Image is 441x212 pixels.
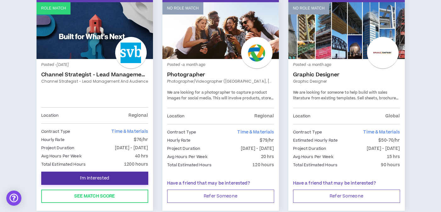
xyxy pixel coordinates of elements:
[237,129,274,135] span: Time & Materials
[128,112,148,119] p: Regional
[41,128,71,135] p: Contract Type
[293,145,326,152] p: Project Duration
[37,2,153,59] a: Role Match
[167,129,196,136] p: Contract Type
[293,180,400,187] p: Have a friend that may be interested?
[167,79,274,84] a: Photographer/Videographer ([GEOGRAPHIC_DATA], [GEOGRAPHIC_DATA])
[41,112,59,119] p: Location
[6,191,21,206] div: Open Intercom Messenger
[293,113,311,120] p: Location
[41,136,65,143] p: Hourly Rate
[162,2,279,59] a: No Role Match
[293,72,400,78] a: Graphic Designer
[124,161,148,168] p: 1200 hours
[167,153,207,160] p: Avg Hours Per Week
[252,162,274,168] p: 120 hours
[167,180,274,187] p: Have a friend that may be interested?
[293,162,338,168] p: Total Estimated Hours
[41,172,148,185] button: I'm Interested
[254,113,274,120] p: Regional
[385,113,400,120] p: Global
[167,145,201,152] p: Project Duration
[167,72,274,78] a: Photographer
[135,153,148,160] p: 40 hrs
[293,79,400,84] a: Graphic Designer
[111,128,148,135] span: Time & Materials
[41,144,75,151] p: Project Duration
[41,72,148,78] a: Channel Strategist - Lead Management and Audience
[293,5,325,11] p: No Role Match
[167,190,274,203] button: Refer Someone
[241,145,274,152] p: [DATE] - [DATE]
[261,153,274,160] p: 20 hrs
[41,62,148,68] p: Posted - [DATE]
[387,153,400,160] p: 15 hrs
[293,190,400,203] button: Refer Someone
[41,161,86,168] p: Total Estimated Hours
[293,137,338,144] p: Estimated Hourly Rate
[367,145,400,152] p: [DATE] - [DATE]
[167,96,274,107] span: This will involve products, store imagery and customer interactions.
[167,90,267,101] span: We are looking for a photographer to capture product images for social media.
[293,129,322,136] p: Contract Type
[288,2,405,59] a: No Role Match
[167,162,212,168] p: Total Estimated Hours
[41,190,148,203] button: See Match Score
[167,113,185,120] p: Location
[167,62,274,68] p: Posted - a month ago
[378,137,400,144] p: $50-70/hr
[293,62,400,68] p: Posted - a month ago
[134,136,148,143] p: $76/hr
[80,175,109,181] span: I'm Interested
[41,153,82,160] p: Avg Hours Per Week
[260,137,274,144] p: $79/hr
[167,5,199,11] p: No Role Match
[381,162,400,168] p: 90 hours
[115,144,148,151] p: [DATE] - [DATE]
[363,129,400,135] span: Time & Materials
[293,153,333,160] p: Avg Hours Per Week
[167,137,190,144] p: Hourly Rate
[41,79,148,84] a: Channel Strategist - Lead Management and Audience
[41,5,66,11] p: Role Match
[293,90,400,112] span: We are looking for someone to help build with sales literature from existing templates. Sell shee...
